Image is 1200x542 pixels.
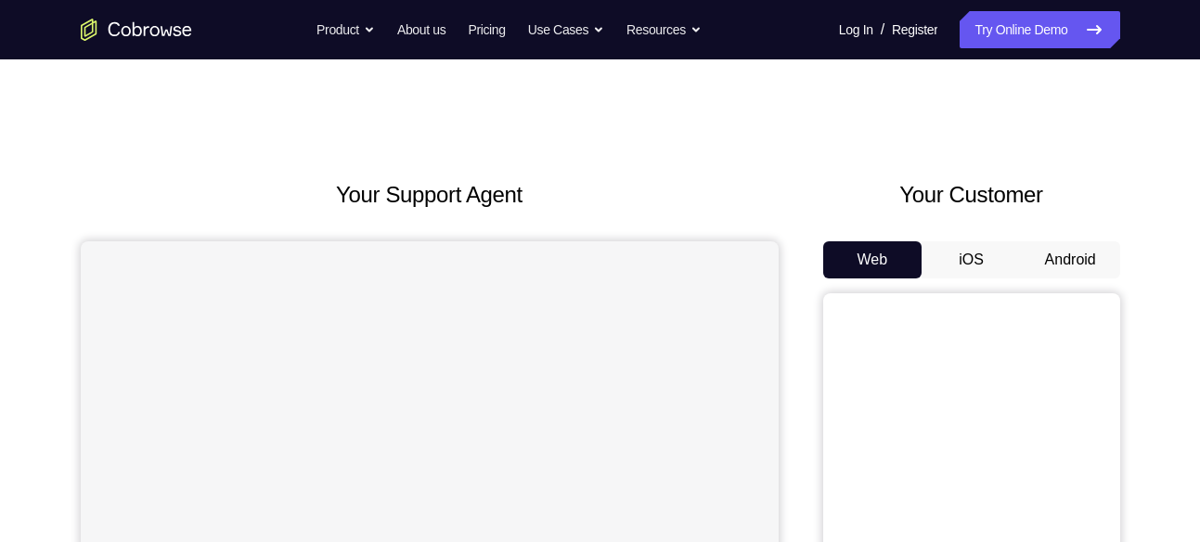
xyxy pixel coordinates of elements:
[823,178,1120,212] h2: Your Customer
[892,11,937,48] a: Register
[1021,241,1120,278] button: Android
[839,11,873,48] a: Log In
[881,19,884,41] span: /
[316,11,375,48] button: Product
[626,11,702,48] button: Resources
[528,11,604,48] button: Use Cases
[823,241,923,278] button: Web
[468,11,505,48] a: Pricing
[81,178,779,212] h2: Your Support Agent
[81,19,192,41] a: Go to the home page
[397,11,445,48] a: About us
[922,241,1021,278] button: iOS
[960,11,1119,48] a: Try Online Demo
